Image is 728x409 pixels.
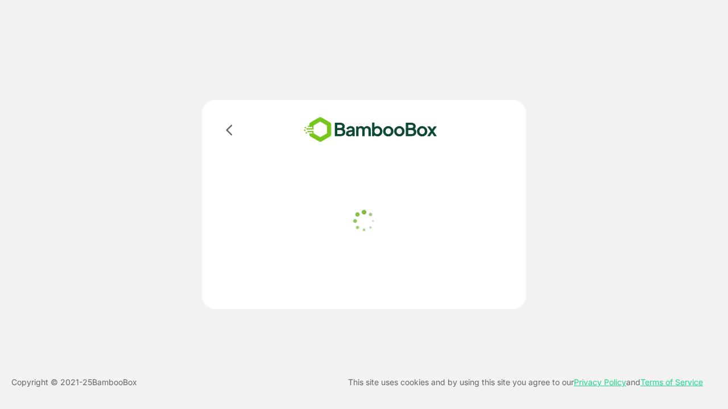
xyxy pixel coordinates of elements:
p: Copyright © 2021- 25 BambooBox [11,375,137,389]
img: loader [350,207,378,235]
p: This site uses cookies and by using this site you agree to our and [348,375,703,389]
a: Terms of Service [640,377,703,387]
a: Privacy Policy [574,377,626,387]
img: bamboobox [287,114,454,146]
